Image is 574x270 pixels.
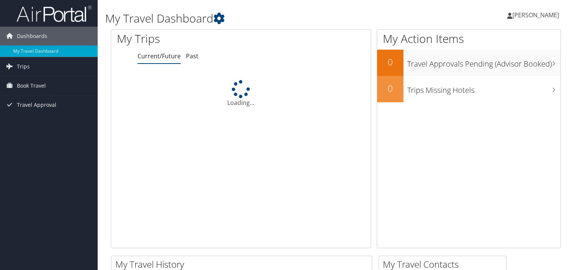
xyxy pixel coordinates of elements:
h1: My Trips [117,31,257,47]
a: [PERSON_NAME] [507,4,566,26]
span: Trips [17,57,30,76]
h3: Trips Missing Hotels [407,81,560,96]
img: airportal-logo.png [17,5,92,23]
span: Book Travel [17,76,46,95]
h2: 0 [377,82,403,95]
h3: Travel Approvals Pending (Advisor Booked) [407,55,560,69]
h1: My Travel Dashboard [105,11,413,26]
div: Loading... [111,80,371,107]
a: Past [186,52,198,60]
h1: My Action Items [377,31,560,47]
span: [PERSON_NAME] [512,11,559,19]
h2: 0 [377,56,403,68]
span: Travel Approval [17,96,56,114]
a: 0Trips Missing Hotels [377,76,560,102]
a: Current/Future [137,52,181,60]
a: 0Travel Approvals Pending (Advisor Booked) [377,50,560,76]
span: Dashboards [17,27,47,46]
